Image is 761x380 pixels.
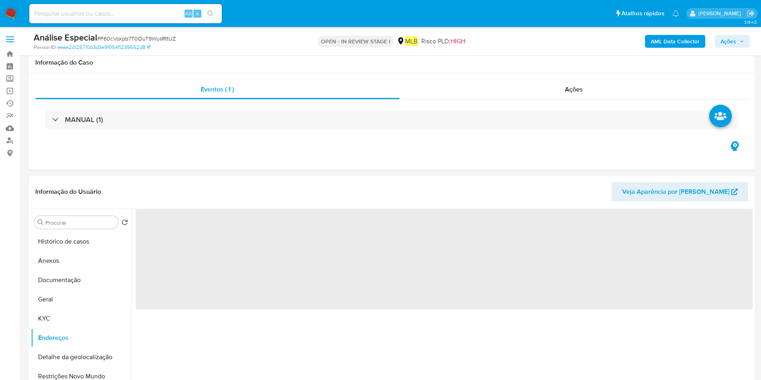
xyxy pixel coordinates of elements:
span: s [196,10,199,17]
span: Ações [565,85,583,94]
button: Geral [31,290,131,309]
button: Detalhe da geolocalização [31,347,131,367]
button: Ações [715,35,750,48]
span: Alt [185,10,192,17]
button: Procurar [37,219,44,226]
button: AML Data Collector [645,35,705,48]
button: KYC [31,309,131,328]
p: juliane.miranda@mercadolivre.com [698,10,744,17]
span: Risco PLD: [421,37,465,46]
input: Procurar [45,219,115,226]
a: eeae2d125710b3d3e9f054f1239652d8 [57,44,150,51]
span: # F60cVoxpb7T0OuT9WusRttUZ [97,35,176,43]
input: Pesquise usuários ou casos... [29,8,222,19]
button: Endereços [31,328,131,347]
h3: MANUAL (1) [65,115,103,124]
span: Veja Aparência por [PERSON_NAME] [622,182,729,201]
div: MANUAL (1) [45,110,739,129]
span: Eventos ( 1 ) [201,85,234,94]
button: Anexos [31,251,131,270]
button: Retornar ao pedido padrão [122,219,128,228]
span: Ações [720,35,736,48]
h1: Informação do Usuário [35,188,101,196]
a: Notificações [672,10,679,17]
b: Person ID [34,44,56,51]
span: HIGH [451,37,465,46]
h1: Informação do Caso [35,59,748,67]
button: Histórico de casos [31,232,131,251]
b: Análise Especial [34,31,97,44]
p: OPEN - IN REVIEW STAGE I [318,36,394,47]
em: MLB [405,36,418,46]
button: Veja Aparência por [PERSON_NAME] [612,182,748,201]
span: Atalhos rápidos [621,9,664,18]
span: ‌ [136,209,753,309]
a: Sair [747,9,755,18]
b: AML Data Collector [651,35,700,48]
button: search-icon [202,8,219,19]
button: Documentação [31,270,131,290]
